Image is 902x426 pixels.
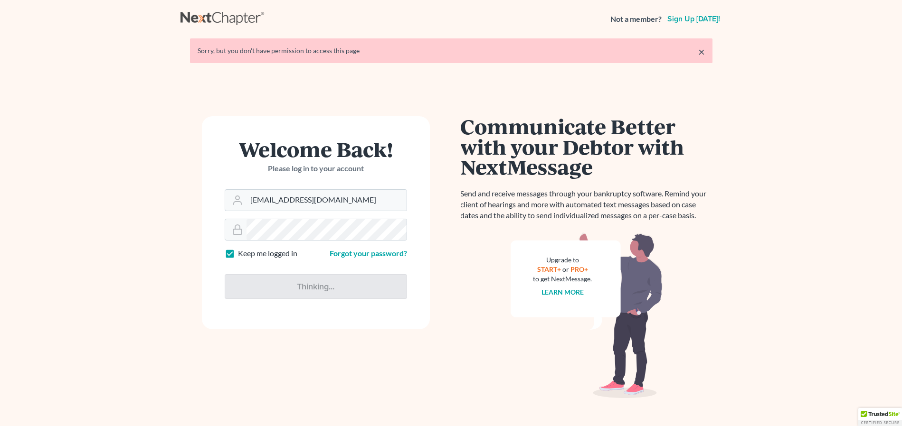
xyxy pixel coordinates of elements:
[461,188,712,221] p: Send and receive messages through your bankruptcy software. Remind your client of hearings and mo...
[698,46,705,57] a: ×
[570,265,588,273] a: PRO+
[533,274,592,284] div: to get NextMessage.
[610,14,662,25] strong: Not a member?
[247,190,407,211] input: Email Address
[225,139,407,159] h1: Welcome Back!
[198,46,705,56] div: Sorry, but you don't have permission to access this page
[238,248,297,259] label: Keep me logged in
[562,265,569,273] span: or
[533,255,592,265] div: Upgrade to
[541,288,584,296] a: Learn more
[665,15,722,23] a: Sign up [DATE]!
[858,408,902,426] div: TrustedSite Certified
[225,274,407,299] input: Thinking...
[330,249,407,258] a: Forgot your password?
[511,232,663,398] img: nextmessage_bg-59042aed3d76b12b5cd301f8e5b87938c9018125f34e5fa2b7a6b67550977c72.svg
[461,116,712,177] h1: Communicate Better with your Debtor with NextMessage
[537,265,561,273] a: START+
[225,163,407,174] p: Please log in to your account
